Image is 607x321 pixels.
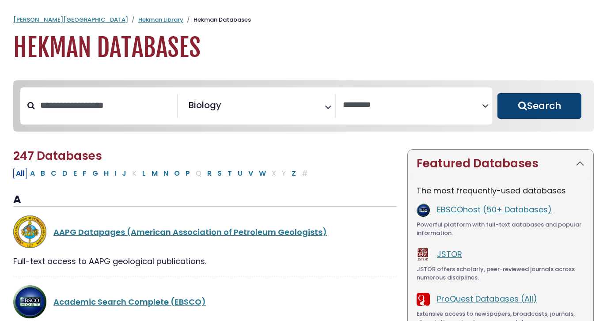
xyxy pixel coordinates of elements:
nav: Search filters [13,80,594,132]
input: Search database by title or keyword [35,98,177,113]
button: Filter Results E [71,168,80,179]
li: Biology [185,98,221,112]
button: Filter Results F [80,168,89,179]
button: Filter Results T [225,168,235,179]
button: Filter Results G [90,168,101,179]
button: Filter Results W [256,168,269,179]
div: JSTOR offers scholarly, peer-reviewed journals across numerous disciplines. [417,265,584,282]
li: Hekman Databases [183,15,251,24]
textarea: Search [343,101,482,110]
button: Filter Results J [119,168,129,179]
button: Filter Results L [140,168,148,179]
a: Academic Search Complete (EBSCO) [53,296,206,307]
a: [PERSON_NAME][GEOGRAPHIC_DATA] [13,15,128,24]
button: Filter Results U [235,168,245,179]
button: Filter Results A [27,168,38,179]
button: Submit for Search Results [497,93,581,119]
h3: A [13,193,397,207]
button: Filter Results D [60,168,70,179]
button: Filter Results S [215,168,224,179]
button: Filter Results N [161,168,171,179]
button: Filter Results C [48,168,59,179]
nav: breadcrumb [13,15,594,24]
button: Filter Results I [112,168,119,179]
div: Powerful platform with full-text databases and popular information. [417,220,584,238]
p: The most frequently-used databases [417,185,584,196]
h1: Hekman Databases [13,33,594,63]
button: Filter Results O [171,168,182,179]
button: Filter Results Z [289,168,299,179]
button: Filter Results B [38,168,48,179]
button: Filter Results P [183,168,193,179]
a: ProQuest Databases (All) [437,293,537,304]
span: 247 Databases [13,148,102,164]
div: Alpha-list to filter by first letter of database name [13,167,311,178]
button: Filter Results M [149,168,160,179]
textarea: Search [223,103,229,113]
a: AAPG Datapages (American Association of Petroleum Geologists) [53,227,327,238]
a: JSTOR [437,249,462,260]
button: All [13,168,27,179]
span: Biology [189,98,221,112]
a: EBSCOhost (50+ Databases) [437,204,552,215]
a: Hekman Library [138,15,183,24]
button: Filter Results R [205,168,214,179]
button: Filter Results H [101,168,111,179]
div: Full-text access to AAPG geological publications. [13,255,397,267]
button: Featured Databases [408,150,593,177]
button: Filter Results V [246,168,256,179]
